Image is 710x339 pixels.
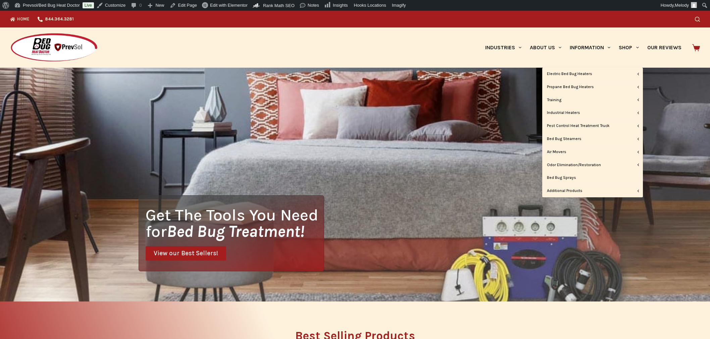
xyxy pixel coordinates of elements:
[210,3,248,8] span: Edit with Elementor
[542,172,643,184] a: Bed Bug Sprays
[542,133,643,145] a: Bed Bug Steamers
[542,146,643,158] a: Air Movers
[542,81,643,93] a: Propane Bed Bug Heaters
[566,27,615,68] a: Information
[167,222,304,241] i: Bed Bug Treatment!
[263,3,295,8] span: Rank Math SEO
[542,120,643,132] a: Pest Control Heat Treatment Truck
[146,207,324,240] h1: Get The Tools You Need for
[34,11,78,27] a: 844.364.3281
[481,27,686,68] nav: Primary
[10,11,78,27] nav: Top Menu
[695,17,700,22] button: Search
[643,27,686,68] a: Our Reviews
[525,27,565,68] a: About Us
[83,2,94,8] a: Live
[615,27,643,68] a: Shop
[542,94,643,107] a: Training
[154,250,218,257] span: View our Best Sellers!
[675,3,689,8] span: Melody
[481,27,525,68] a: Industries
[146,246,226,261] a: View our Best Sellers!
[542,68,643,80] a: Electric Bed Bug Heaters
[542,107,643,119] a: Industrial Heaters
[542,185,643,197] a: Additional Products
[542,159,643,172] a: Odor Elimination/Restoration
[10,11,34,27] a: Home
[10,33,98,63] img: Prevsol/Bed Bug Heat Doctor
